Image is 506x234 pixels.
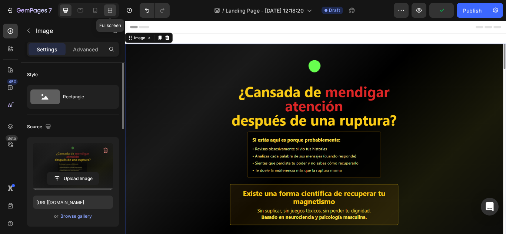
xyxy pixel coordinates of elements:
span: Landing Page - [DATE] 12:18:20 [226,7,304,14]
div: Source [27,122,53,132]
button: Browse gallery [60,213,92,220]
div: Rectangle [63,88,108,105]
div: 450 [7,79,18,85]
button: Upload Image [47,172,99,185]
p: 7 [49,6,52,15]
span: / [222,7,224,14]
div: Open Intercom Messenger [481,198,499,216]
p: Settings [37,45,57,53]
div: Publish [463,7,482,14]
iframe: Design area [125,21,506,234]
input: https://example.com/image.jpg [33,196,113,209]
button: Publish [457,3,488,18]
div: Undo/Redo [140,3,170,18]
span: or [54,212,59,221]
p: Image [36,26,99,35]
button: 7 [3,3,55,18]
p: Advanced [73,45,98,53]
div: Beta [6,135,18,141]
div: Style [27,71,38,78]
span: Draft [329,7,340,14]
